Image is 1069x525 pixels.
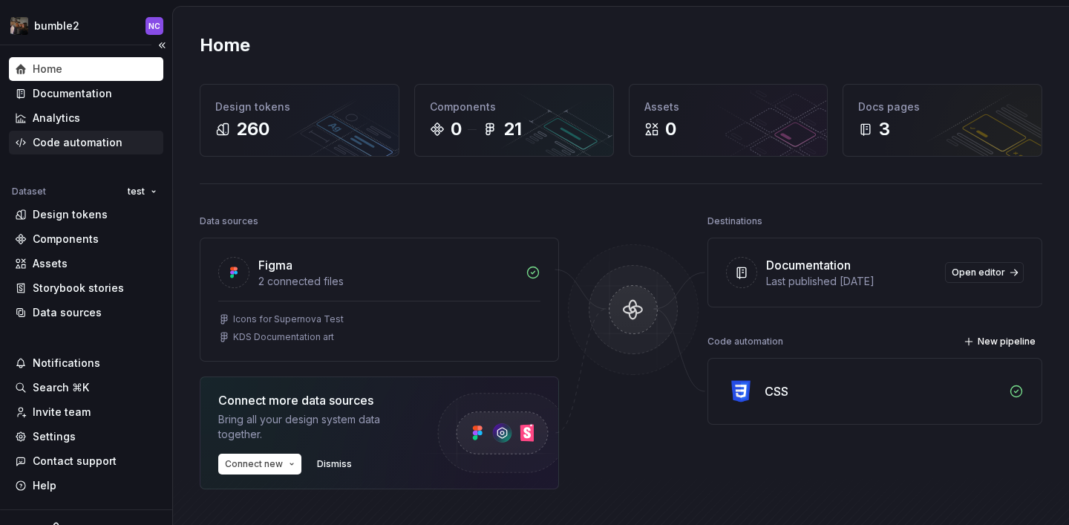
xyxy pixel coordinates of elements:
span: Open editor [952,267,1005,278]
a: Docs pages3 [843,84,1042,157]
button: Dismiss [310,454,359,475]
div: KDS Documentation art [233,331,334,343]
div: Invite team [33,405,91,420]
a: Settings [9,425,163,449]
div: Destinations [707,211,762,232]
div: Code automation [33,135,122,150]
a: Components [9,227,163,251]
div: 260 [236,117,269,141]
div: Assets [33,256,68,271]
div: Design tokens [33,207,108,222]
a: Invite team [9,400,163,424]
img: 6406f678-1b55-468d-98ac-69dd53595fce.png [10,17,28,35]
div: 21 [503,117,522,141]
a: Assets [9,252,163,275]
div: Help [33,478,56,493]
a: Data sources [9,301,163,325]
div: Docs pages [858,100,1027,114]
span: Dismiss [317,458,352,470]
a: Open editor [945,262,1024,283]
div: Design tokens [215,100,384,114]
div: Components [430,100,598,114]
a: Components021 [414,84,614,157]
button: Search ⌘K [9,376,163,400]
div: Assets [644,100,813,114]
div: Settings [33,429,76,444]
button: Help [9,474,163,498]
div: Data sources [33,305,102,320]
div: Storybook stories [33,281,124,296]
h2: Home [200,33,250,57]
a: Code automation [9,131,163,154]
div: Documentation [766,256,851,274]
a: Assets0 [629,84,828,157]
div: Figma [258,256,292,274]
a: Figma2 connected filesIcons for Supernova TestKDS Documentation art [200,238,559,362]
div: Components [33,232,99,247]
div: 0 [665,117,676,141]
button: Collapse sidebar [151,35,172,56]
div: Dataset [12,186,46,198]
div: 2 connected files [258,274,517,289]
div: NC [148,20,160,32]
div: Code automation [707,331,783,352]
div: Contact support [33,454,117,469]
div: Bring all your design system data together. [218,412,411,442]
a: Analytics [9,106,163,130]
button: test [121,181,163,202]
button: Notifications [9,351,163,375]
div: Last published [DATE] [766,274,936,289]
span: test [128,186,145,198]
div: Documentation [33,86,112,101]
div: 3 [879,117,890,141]
div: Data sources [200,211,258,232]
button: Contact support [9,449,163,473]
a: Storybook stories [9,276,163,300]
button: Connect new [218,454,301,475]
div: 0 [451,117,462,141]
button: bumble2NC [3,10,169,42]
a: Design tokens260 [200,84,399,157]
div: Connect more data sources [218,391,411,409]
div: Search ⌘K [33,380,89,395]
div: Home [33,62,62,76]
a: Home [9,57,163,81]
a: Documentation [9,82,163,105]
div: Notifications [33,356,100,371]
div: Icons for Supernova Test [233,313,344,325]
button: New pipeline [959,331,1042,352]
div: Analytics [33,111,80,125]
span: New pipeline [978,336,1036,348]
div: CSS [765,382,788,400]
a: Design tokens [9,203,163,226]
div: bumble2 [34,19,79,33]
span: Connect new [225,458,283,470]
